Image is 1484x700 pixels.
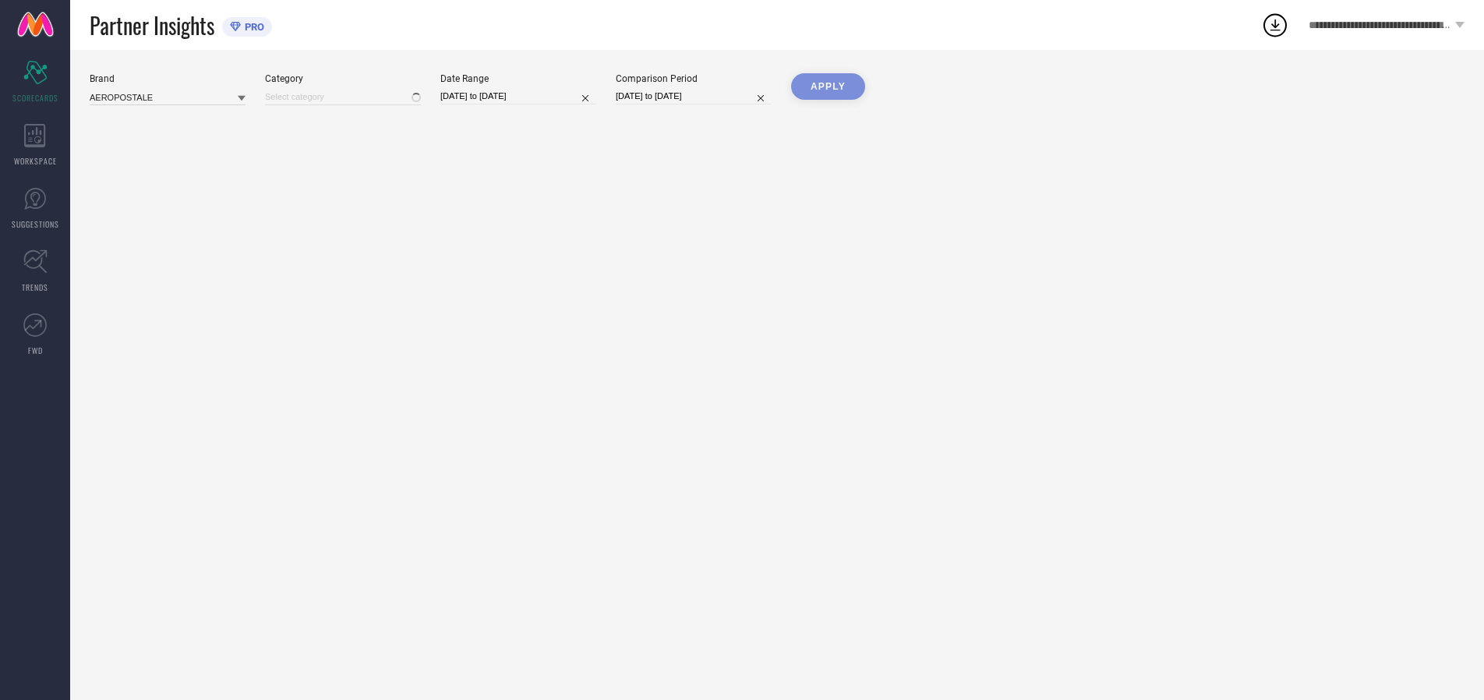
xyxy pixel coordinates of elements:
div: Comparison Period [616,73,772,84]
span: WORKSPACE [14,155,57,167]
div: Open download list [1261,11,1289,39]
span: TRENDS [22,281,48,293]
span: SUGGESTIONS [12,218,59,230]
input: Select date range [440,88,596,104]
div: Date Range [440,73,596,84]
div: Category [265,73,421,84]
span: FWD [28,345,43,356]
span: PRO [241,21,264,33]
span: Partner Insights [90,9,214,41]
input: Select comparison period [616,88,772,104]
div: Brand [90,73,246,84]
span: SCORECARDS [12,92,58,104]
